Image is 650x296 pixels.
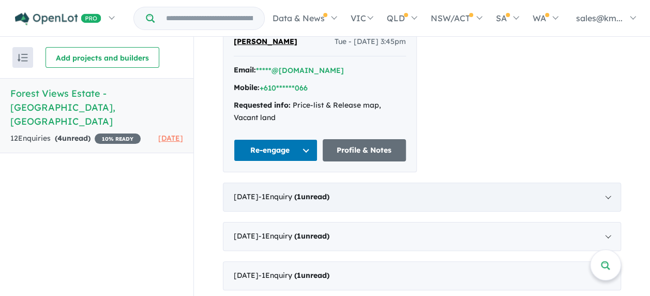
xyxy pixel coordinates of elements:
strong: ( unread) [294,271,329,280]
div: 12 Enquir ies [10,132,141,145]
span: - 1 Enquir y [259,231,329,241]
a: [PERSON_NAME] [234,36,297,48]
img: Openlot PRO Logo White [15,12,101,25]
strong: ( unread) [294,231,329,241]
div: [DATE] [223,222,621,251]
span: 4 [57,134,62,143]
strong: Mobile: [234,83,260,92]
img: sort.svg [18,54,28,62]
span: 1 [297,271,301,280]
span: - 1 Enquir y [259,192,329,201]
input: Try estate name, suburb, builder or developer [157,7,262,29]
span: 10 % READY [95,134,141,144]
strong: Email: [234,65,256,75]
span: Tue - [DATE] 3:45pm [335,36,406,48]
span: 1 [297,192,301,201]
strong: ( unread) [294,192,329,201]
span: [DATE] [158,134,183,143]
span: - 1 Enquir y [259,271,329,280]
span: sales@km... [576,13,623,23]
button: Add projects and builders [46,47,159,68]
span: 1 [297,231,301,241]
a: Profile & Notes [323,139,406,161]
div: Price-list & Release map, Vacant land [234,99,406,124]
button: Re-engage [234,139,318,161]
div: [DATE] [223,183,621,212]
strong: Requested info: [234,100,291,110]
h5: Forest Views Estate - [GEOGRAPHIC_DATA] , [GEOGRAPHIC_DATA] [10,86,183,128]
strong: ( unread) [55,134,90,143]
div: [DATE] [223,261,621,290]
span: [PERSON_NAME] [234,37,297,46]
